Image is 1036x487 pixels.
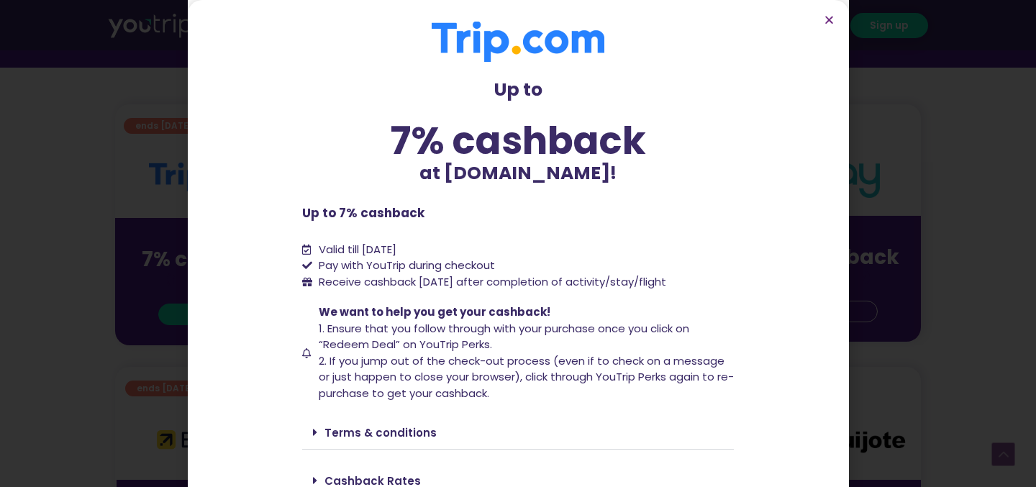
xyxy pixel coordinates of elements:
[315,258,495,274] span: Pay with YouTrip during checkout
[302,416,734,450] div: Terms & conditions
[302,160,734,187] p: at [DOMAIN_NAME]!
[319,242,396,257] span: Valid till [DATE]
[824,14,835,25] a: Close
[319,353,734,401] span: 2. If you jump out of the check-out process (even if to check on a message or just happen to clos...
[324,425,437,440] a: Terms & conditions
[319,274,666,289] span: Receive cashback [DATE] after completion of activity/stay/flight
[319,321,689,352] span: 1. Ensure that you follow through with your purchase once you click on “Redeem Deal” on YouTrip P...
[302,122,734,160] div: 7% cashback
[302,204,424,222] b: Up to 7% cashback
[302,76,734,104] p: Up to
[319,304,550,319] span: We want to help you get your cashback!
